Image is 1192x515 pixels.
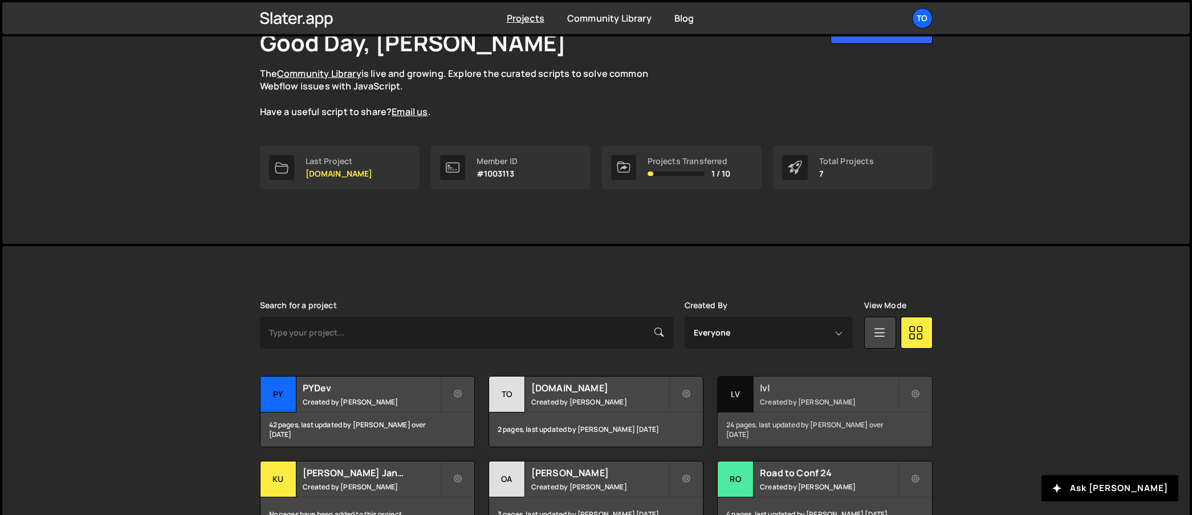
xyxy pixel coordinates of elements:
small: Created by [PERSON_NAME] [760,482,897,492]
div: Ku [261,461,296,497]
div: PY [261,377,296,412]
a: PY PYDev Created by [PERSON_NAME] 42 pages, last updated by [PERSON_NAME] over [DATE] [260,376,475,447]
h2: [PERSON_NAME] Janitorial [303,467,440,479]
p: 7 [819,169,874,178]
label: Search for a project [260,301,337,310]
h2: Road to Conf 24 [760,467,897,479]
div: Ro [718,461,754,497]
p: The is live and growing. Explore the curated scripts to solve common Webflow issues with JavaScri... [260,67,670,118]
h2: lvl [760,382,897,394]
div: Member ID [477,157,518,166]
small: Created by [PERSON_NAME] [531,397,669,407]
a: Email us [392,105,428,118]
label: View Mode [864,301,906,310]
div: Oa [489,461,525,497]
small: Created by [PERSON_NAME] [531,482,669,492]
div: lv [718,377,754,412]
div: Last Project [306,157,373,166]
small: Created by [PERSON_NAME] [760,397,897,407]
a: to [DOMAIN_NAME] Created by [PERSON_NAME] 2 pages, last updated by [PERSON_NAME] [DATE] [489,376,703,447]
div: Total Projects [819,157,874,166]
button: Ask [PERSON_NAME] [1042,475,1178,501]
div: to [489,377,525,412]
small: Created by [PERSON_NAME] [303,397,440,407]
input: Type your project... [260,317,673,349]
h2: [PERSON_NAME] [531,467,669,479]
div: 42 pages, last updated by [PERSON_NAME] over [DATE] [261,412,474,447]
span: 1 / 10 [711,169,731,178]
a: Projects [507,12,544,24]
h2: PYDev [303,382,440,394]
a: Community Library [277,67,361,80]
label: Created By [685,301,728,310]
a: Blog [674,12,694,24]
div: Projects Transferred [648,157,731,166]
a: To [912,8,933,28]
p: #1003113 [477,169,518,178]
h2: [DOMAIN_NAME] [531,382,669,394]
a: Last Project [DOMAIN_NAME] [260,146,420,189]
p: [DOMAIN_NAME] [306,169,373,178]
a: lv lvl Created by [PERSON_NAME] 24 pages, last updated by [PERSON_NAME] over [DATE] [717,376,932,447]
h1: Good Day, [PERSON_NAME] [260,27,567,58]
a: Community Library [567,12,652,24]
small: Created by [PERSON_NAME] [303,482,440,492]
div: 2 pages, last updated by [PERSON_NAME] [DATE] [489,412,703,447]
div: 24 pages, last updated by [PERSON_NAME] over [DATE] [718,412,931,447]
